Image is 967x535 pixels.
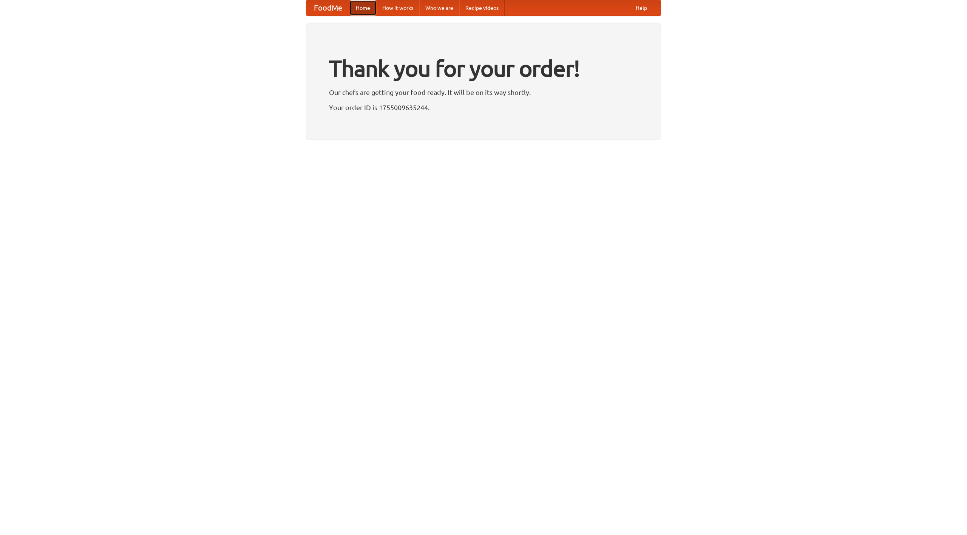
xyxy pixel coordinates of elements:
[630,0,653,16] a: Help
[350,0,376,16] a: Home
[419,0,459,16] a: Who we are
[306,0,350,16] a: FoodMe
[329,50,638,87] h1: Thank you for your order!
[329,102,638,113] p: Your order ID is 1755009635244.
[459,0,505,16] a: Recipe videos
[376,0,419,16] a: How it works
[329,87,638,98] p: Our chefs are getting your food ready. It will be on its way shortly.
